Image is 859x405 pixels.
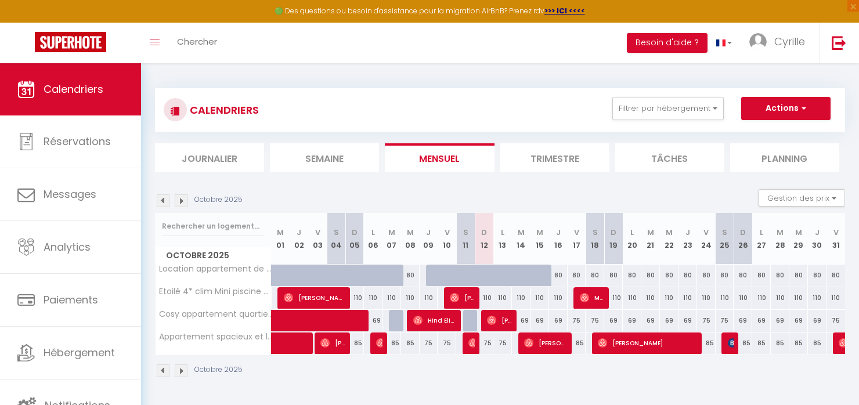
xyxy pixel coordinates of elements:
[734,287,752,309] div: 110
[568,310,586,331] div: 75
[771,332,789,354] div: 85
[789,332,808,354] div: 85
[833,227,839,238] abbr: V
[438,213,456,265] th: 10
[774,34,805,49] span: Cyrille
[493,213,512,265] th: 13
[623,287,641,309] div: 110
[157,332,273,341] span: Appartement spacieux et lumineux, idéalement situé
[556,227,561,238] abbr: J
[270,143,379,172] li: Semaine
[512,287,530,309] div: 110
[641,310,660,331] div: 69
[771,213,789,265] th: 28
[177,35,217,48] span: Chercher
[627,33,708,53] button: Besoin d'aide ?
[157,310,273,319] span: Cosy appartement quartier « Fondaudege » [GEOGRAPHIC_DATA]
[568,332,586,354] div: 85
[580,287,605,309] span: Marine Bricnet
[44,134,111,149] span: Réservations
[604,213,623,265] th: 19
[475,287,493,309] div: 110
[44,292,98,307] span: Paiements
[345,213,364,265] th: 05
[401,287,420,309] div: 110
[445,227,450,238] abbr: V
[623,265,641,286] div: 80
[777,227,784,238] abbr: M
[574,227,579,238] abbr: V
[598,332,697,354] span: [PERSON_NAME]
[734,332,752,354] div: 85
[615,143,724,172] li: Tâches
[530,310,549,331] div: 69
[740,227,746,238] abbr: D
[284,287,346,309] span: [PERSON_NAME] Chaigne
[463,227,468,238] abbr: S
[382,213,401,265] th: 07
[752,310,771,331] div: 69
[678,310,697,331] div: 69
[272,213,290,265] th: 01
[586,213,604,265] th: 18
[308,213,327,265] th: 03
[157,265,273,273] span: Location appartement de vacances
[44,187,96,201] span: Messages
[734,213,752,265] th: 26
[722,227,727,238] abbr: S
[789,310,808,331] div: 69
[716,213,734,265] th: 25
[438,332,456,354] div: 75
[716,310,734,331] div: 75
[327,213,345,265] th: 04
[549,287,568,309] div: 110
[549,213,568,265] th: 16
[612,97,724,120] button: Filtrer par hébergement
[512,310,530,331] div: 69
[641,213,660,265] th: 21
[749,33,767,50] img: ...
[666,227,673,238] abbr: M
[426,227,431,238] abbr: J
[320,332,345,354] span: [PERSON_NAME]
[752,265,771,286] div: 80
[611,227,616,238] abbr: D
[371,227,375,238] abbr: L
[604,310,623,331] div: 69
[456,213,475,265] th: 11
[771,287,789,309] div: 110
[826,310,845,331] div: 75
[407,227,414,238] abbr: M
[730,143,839,172] li: Planning
[808,287,826,309] div: 110
[568,213,586,265] th: 17
[388,227,395,238] abbr: M
[376,332,382,354] span: [PERSON_NAME]
[568,265,586,286] div: 80
[826,213,845,265] th: 31
[518,227,525,238] abbr: M
[382,332,401,354] div: 85
[826,265,845,286] div: 80
[187,97,259,123] h3: CALENDRIERS
[697,265,716,286] div: 80
[450,287,475,309] span: [PERSON_NAME]
[741,23,820,63] a: ... Cyrille
[697,287,716,309] div: 110
[832,35,846,50] img: logout
[752,287,771,309] div: 110
[641,287,660,309] div: 110
[162,216,265,237] input: Rechercher un logement...
[728,332,734,354] span: [PERSON_NAME]
[685,227,690,238] abbr: J
[678,265,697,286] div: 80
[716,287,734,309] div: 110
[385,143,494,172] li: Mensuel
[536,227,543,238] abbr: M
[808,213,826,265] th: 30
[315,227,320,238] abbr: V
[345,332,364,354] div: 85
[364,213,382,265] th: 06
[678,213,697,265] th: 23
[789,265,808,286] div: 80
